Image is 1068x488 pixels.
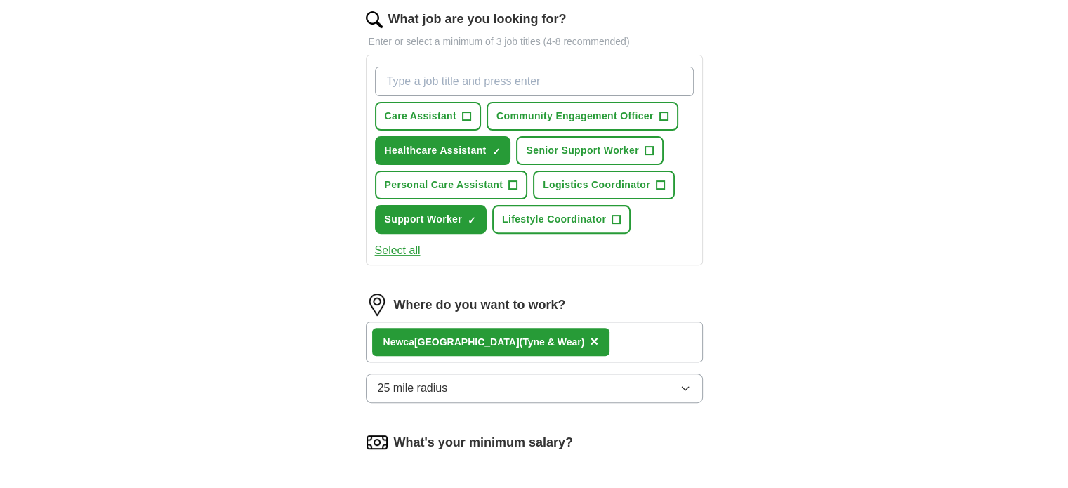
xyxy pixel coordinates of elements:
button: Community Engagement Officer [487,102,678,131]
img: salary.png [366,431,388,454]
span: × [590,334,598,349]
label: Where do you want to work? [394,296,566,315]
button: Lifestyle Coordinator [492,205,631,234]
button: Care Assistant [375,102,481,131]
button: Healthcare Assistant✓ [375,136,511,165]
input: Type a job title and press enter [375,67,694,96]
span: ✓ [492,146,500,157]
img: search.png [366,11,383,28]
span: Care Assistant [385,109,456,124]
span: (Tyne & Wear) [519,336,584,348]
button: Senior Support Worker [516,136,663,165]
span: Senior Support Worker [526,143,638,158]
button: Personal Care Assistant [375,171,528,199]
span: Healthcare Assistant [385,143,487,158]
button: Support Worker✓ [375,205,487,234]
label: What job are you looking for? [388,10,567,29]
strong: Newca [383,336,414,348]
span: Personal Care Assistant [385,178,503,192]
img: location.png [366,294,388,316]
span: Community Engagement Officer [496,109,654,124]
button: Logistics Coordinator [533,171,675,199]
span: Lifestyle Coordinator [502,212,606,227]
div: [GEOGRAPHIC_DATA] [383,335,585,350]
span: Logistics Coordinator [543,178,650,192]
button: Select all [375,242,421,259]
label: What's your minimum salary? [394,433,573,452]
p: Enter or select a minimum of 3 job titles (4-8 recommended) [366,34,703,49]
span: 25 mile radius [378,380,448,397]
button: × [590,331,598,352]
span: ✓ [468,215,476,226]
button: 25 mile radius [366,374,703,403]
span: Support Worker [385,212,462,227]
